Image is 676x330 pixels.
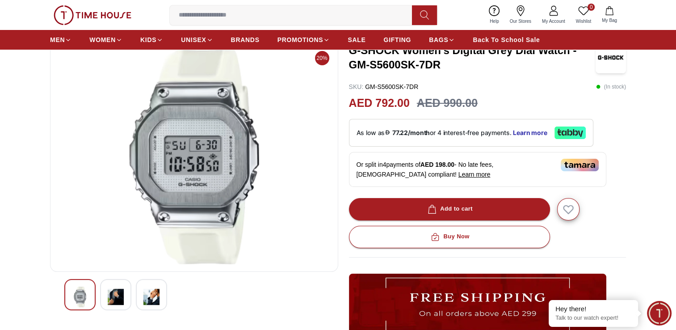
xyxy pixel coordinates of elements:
[572,18,595,25] span: Wishlist
[349,198,550,220] button: Add to cart
[181,32,213,48] a: UNISEX
[349,226,550,248] button: Buy Now
[349,82,419,91] p: GM-S5600SK-7DR
[140,35,156,44] span: KIDS
[429,232,469,242] div: Buy Now
[555,314,631,322] p: Talk to our watch expert!
[417,95,478,112] h3: AED 990.00
[571,4,596,26] a: 0Wishlist
[561,159,599,171] img: Tamara
[647,301,672,326] div: Chat Widget
[108,287,124,307] img: G-SHOCK Women's Digital Grey Dial Watch - GM-S5600SK-7DR
[349,83,364,90] span: SKU :
[426,204,473,214] div: Add to cart
[429,35,448,44] span: BAGS
[473,35,540,44] span: Back To School Sale
[486,18,503,25] span: Help
[50,32,71,48] a: MEN
[315,51,329,65] span: 20%
[504,4,537,26] a: Our Stores
[473,32,540,48] a: Back To School Sale
[383,32,411,48] a: GIFTING
[58,50,331,264] img: G-SHOCK Women's Digital Grey Dial Watch - GM-S5600SK-7DR
[231,35,260,44] span: BRANDS
[89,32,122,48] a: WOMEN
[349,152,606,187] div: Or split in 4 payments of - No late fees, [DEMOGRAPHIC_DATA] compliant!
[140,32,163,48] a: KIDS
[348,32,365,48] a: SALE
[349,43,596,72] h3: G-SHOCK Women's Digital Grey Dial Watch - GM-S5600SK-7DR
[348,35,365,44] span: SALE
[555,305,631,313] div: Hey there!
[143,287,160,307] img: G-SHOCK Women's Digital Grey Dial Watch - GM-S5600SK-7DR
[506,18,535,25] span: Our Stores
[588,4,595,11] span: 0
[596,82,626,91] p: ( In stock )
[72,287,88,307] img: G-SHOCK Women's Digital Grey Dial Watch - GM-S5600SK-7DR
[50,35,65,44] span: MEN
[484,4,504,26] a: Help
[277,32,330,48] a: PROMOTIONS
[596,42,626,73] img: G-SHOCK Women's Digital Grey Dial Watch - GM-S5600SK-7DR
[89,35,116,44] span: WOMEN
[231,32,260,48] a: BRANDS
[349,95,410,112] h2: AED 792.00
[181,35,206,44] span: UNISEX
[538,18,569,25] span: My Account
[458,171,491,178] span: Learn more
[420,161,454,168] span: AED 198.00
[277,35,323,44] span: PROMOTIONS
[596,4,622,25] button: My Bag
[54,5,131,25] img: ...
[598,17,621,24] span: My Bag
[429,32,455,48] a: BAGS
[383,35,411,44] span: GIFTING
